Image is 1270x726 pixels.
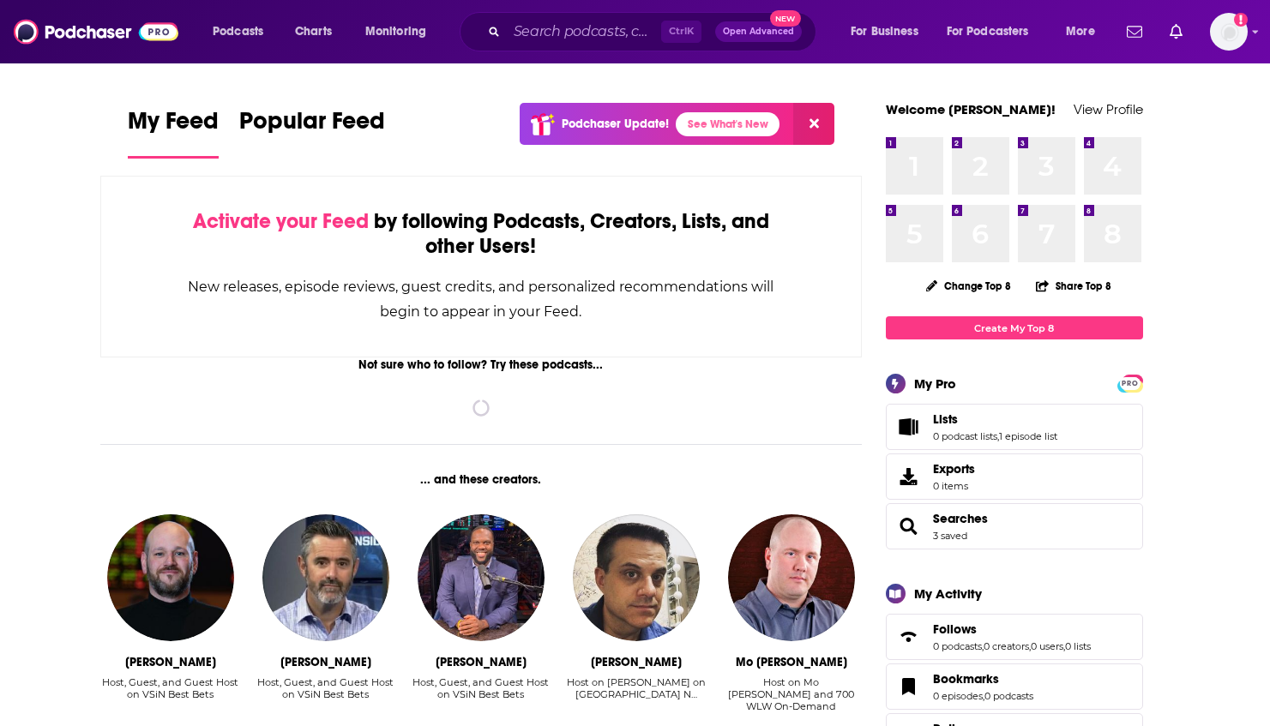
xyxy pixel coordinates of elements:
div: Femi Abebefe [436,655,527,669]
a: 0 podcasts [933,640,982,652]
button: open menu [201,18,286,45]
button: Open AdvancedNew [715,21,802,42]
div: ... and these creators. [100,472,863,487]
span: Exports [933,461,975,477]
div: Wes Reynolds [125,655,216,669]
span: Logged in as WE_Broadcast [1210,13,1248,51]
div: Host, Guest, and Guest Host on VSiN Best Bets [410,676,551,700]
a: 0 lists [1065,640,1091,652]
a: 1 episode list [999,430,1057,442]
a: Exports [886,453,1143,500]
div: by following Podcasts, Creators, Lists, and other Users! [187,209,776,259]
a: 0 users [1031,640,1063,652]
span: Follows [933,621,977,637]
a: Searches [933,511,988,526]
a: 0 podcasts [984,690,1033,702]
a: My Feed [128,106,219,159]
div: Not sure who to follow? Try these podcasts... [100,357,863,372]
span: New [770,10,801,27]
div: Host on Jon Justice on Twin Cities N… [565,676,707,713]
a: View Profile [1074,101,1143,117]
a: Follows [933,621,1091,637]
svg: Add a profile image [1234,13,1248,27]
a: Lists [933,411,1057,427]
span: For Podcasters [947,20,1029,44]
span: , [1029,640,1031,652]
a: Show notifications dropdown [1120,17,1149,46]
p: Podchaser Update! [562,117,669,131]
button: open menu [839,18,940,45]
a: Show notifications dropdown [1163,17,1189,46]
a: Follows [892,625,926,649]
button: open menu [1054,18,1117,45]
button: Show profile menu [1210,13,1248,51]
span: , [1063,640,1065,652]
span: 0 items [933,480,975,492]
img: Wes Reynolds [107,514,234,641]
span: Searches [886,503,1143,549]
span: , [983,690,984,702]
span: PRO [1120,377,1141,390]
div: Host on Mo Egger and 700 WLW On-Demand [720,676,862,713]
img: Dave Ross [262,514,389,641]
div: New releases, episode reviews, guest credits, and personalized recommendations will begin to appe... [187,274,776,324]
input: Search podcasts, credits, & more... [507,18,661,45]
div: My Pro [914,375,956,392]
span: , [982,640,984,652]
div: Host, Guest, and Guest Host on VSiN Best Bets [100,676,242,700]
a: Bookmarks [933,671,1033,687]
div: Jon Justice [591,655,682,669]
span: Follows [886,614,1143,660]
span: Monitoring [365,20,426,44]
span: Popular Feed [239,106,385,146]
button: Share Top 8 [1035,269,1112,303]
div: Host on [PERSON_NAME] on [GEOGRAPHIC_DATA] N… [565,676,707,700]
span: Charts [295,20,332,44]
button: Change Top 8 [916,275,1022,297]
a: 0 creators [984,640,1029,652]
a: 3 saved [933,530,967,542]
a: Popular Feed [239,106,385,159]
div: Host, Guest, and Guest Host on VSiN Best Bets [255,676,396,700]
span: For Business [851,20,918,44]
img: Femi Abebefe [418,514,545,641]
span: Activate your Feed [193,208,369,234]
div: Host, Guest, and Guest Host on VSiN Best Bets [100,676,242,713]
img: Podchaser - Follow, Share and Rate Podcasts [14,15,178,48]
img: Mo Egger [728,514,855,641]
a: 0 podcast lists [933,430,997,442]
button: open menu [353,18,448,45]
img: Jon Justice [573,514,700,641]
a: Create My Top 8 [886,316,1143,339]
span: Ctrl K [661,21,701,43]
a: Bookmarks [892,675,926,699]
a: Lists [892,415,926,439]
span: My Feed [128,106,219,146]
a: PRO [1120,376,1141,389]
a: 0 episodes [933,690,983,702]
button: open menu [936,18,1054,45]
span: Bookmarks [886,663,1143,710]
a: Charts [284,18,342,45]
div: Host, Guest, and Guest Host on VSiN Best Bets [410,676,551,713]
span: Lists [886,404,1143,450]
a: See What's New [676,112,779,136]
span: , [997,430,999,442]
div: Search podcasts, credits, & more... [476,12,833,51]
span: More [1066,20,1095,44]
span: Exports [892,465,926,489]
div: Mo Egger [736,655,847,669]
img: User Profile [1210,13,1248,51]
div: Dave Ross [280,655,371,669]
div: Host on Mo [PERSON_NAME] and 700 WLW On-Demand [720,676,862,712]
a: Searches [892,514,926,538]
span: Lists [933,411,958,427]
